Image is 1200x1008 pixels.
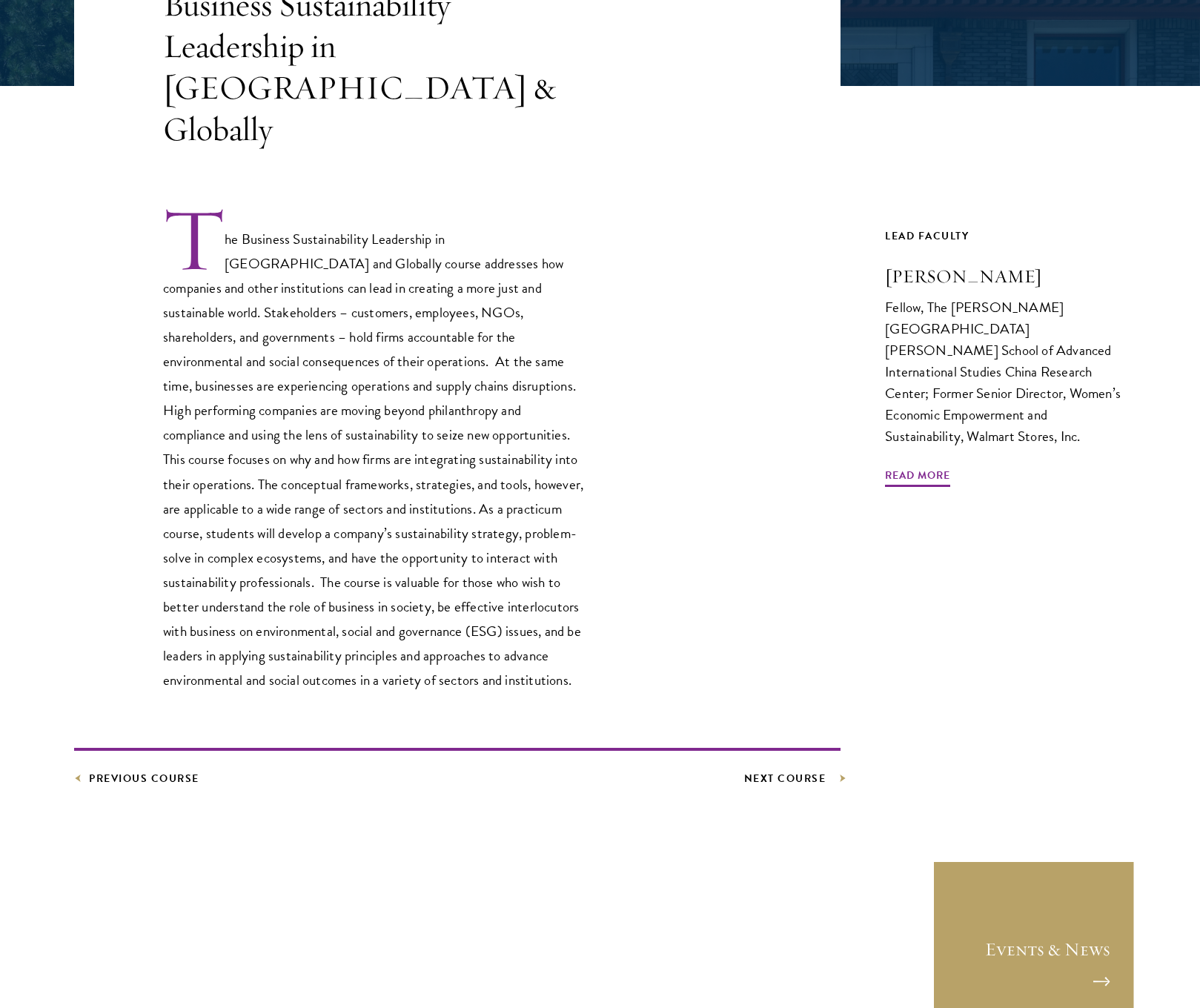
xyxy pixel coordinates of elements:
div: Lead Faculty [885,227,1126,245]
h3: [PERSON_NAME] [885,264,1126,289]
a: Previous Course [74,769,199,788]
div: Fellow, The [PERSON_NAME][GEOGRAPHIC_DATA][PERSON_NAME] School of Advanced International Studies ... [885,296,1126,447]
a: Lead Faculty [PERSON_NAME] Fellow, The [PERSON_NAME][GEOGRAPHIC_DATA][PERSON_NAME] School of Adva... [885,227,1126,476]
span: Read More [885,466,950,489]
p: The Business Sustainability Leadership in [GEOGRAPHIC_DATA] and Globally course addresses how com... [163,205,586,692]
a: Next Course [744,769,841,788]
